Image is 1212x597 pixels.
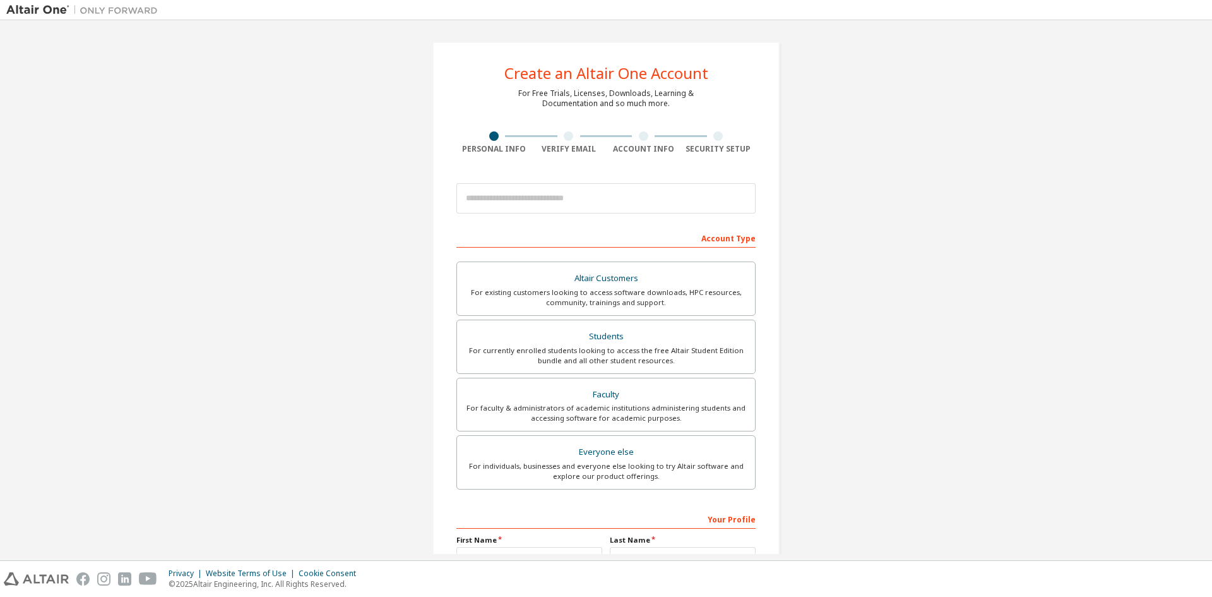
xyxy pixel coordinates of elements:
[465,270,747,287] div: Altair Customers
[139,572,157,586] img: youtube.svg
[610,535,756,545] label: Last Name
[97,572,110,586] img: instagram.svg
[465,346,747,366] div: For currently enrolled students looking to access the free Altair Student Edition bundle and all ...
[606,144,681,154] div: Account Info
[456,509,756,529] div: Your Profile
[465,443,747,461] div: Everyone else
[206,569,299,579] div: Website Terms of Use
[118,572,131,586] img: linkedin.svg
[465,287,747,308] div: For existing customers looking to access software downloads, HPC resources, community, trainings ...
[465,328,747,346] div: Students
[299,569,364,579] div: Cookie Consent
[456,227,756,248] div: Account Type
[169,569,206,579] div: Privacy
[518,88,694,109] div: For Free Trials, Licenses, Downloads, Learning & Documentation and so much more.
[456,535,602,545] label: First Name
[6,4,164,16] img: Altair One
[532,144,607,154] div: Verify Email
[456,144,532,154] div: Personal Info
[465,461,747,481] div: For individuals, businesses and everyone else looking to try Altair software and explore our prod...
[169,579,364,589] p: © 2025 Altair Engineering, Inc. All Rights Reserved.
[465,403,747,423] div: For faculty & administrators of academic institutions administering students and accessing softwa...
[76,572,90,586] img: facebook.svg
[681,144,756,154] div: Security Setup
[465,386,747,404] div: Faculty
[504,66,708,81] div: Create an Altair One Account
[4,572,69,586] img: altair_logo.svg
